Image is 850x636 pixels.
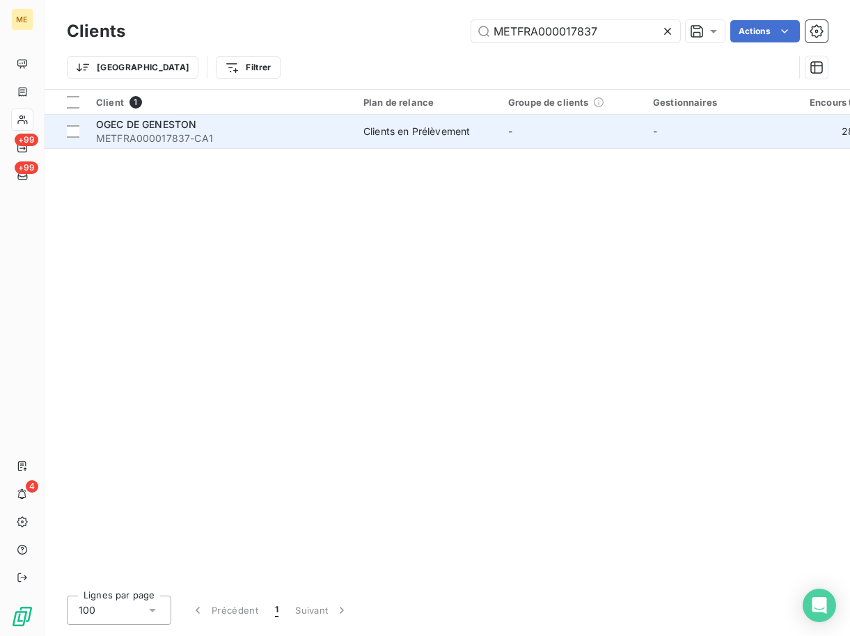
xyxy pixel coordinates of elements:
[363,97,491,108] div: Plan de relance
[96,118,196,130] span: OGEC DE GENESTON
[267,596,287,625] button: 1
[96,132,347,145] span: METFRA000017837-CA1
[11,8,33,31] div: ME
[79,603,95,617] span: 100
[287,596,357,625] button: Suivant
[653,97,781,108] div: Gestionnaires
[96,97,124,108] span: Client
[129,96,142,109] span: 1
[15,134,38,146] span: +99
[803,589,836,622] div: Open Intercom Messenger
[653,125,657,137] span: -
[182,596,267,625] button: Précédent
[67,19,125,44] h3: Clients
[26,480,38,493] span: 4
[508,125,512,137] span: -
[508,97,589,108] span: Groupe de clients
[67,56,198,79] button: [GEOGRAPHIC_DATA]
[730,20,800,42] button: Actions
[15,161,38,174] span: +99
[363,125,470,138] div: Clients en Prélèvement
[216,56,280,79] button: Filtrer
[275,603,278,617] span: 1
[11,605,33,628] img: Logo LeanPay
[471,20,680,42] input: Rechercher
